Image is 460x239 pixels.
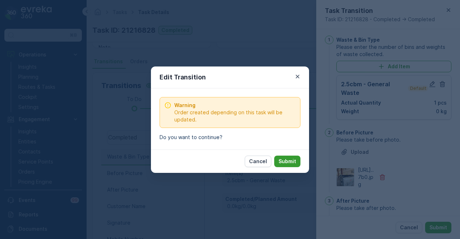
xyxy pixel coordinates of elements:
span: Order created depending on this task will be updated. [174,109,296,123]
p: Do you want to continue? [160,134,300,141]
span: Warning [174,102,296,109]
p: Cancel [249,158,267,165]
p: Submit [279,158,296,165]
button: Submit [274,156,300,167]
button: Cancel [245,156,271,167]
p: Edit Transition [160,72,206,82]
